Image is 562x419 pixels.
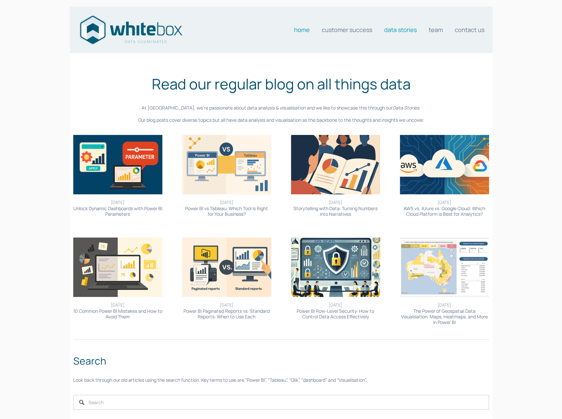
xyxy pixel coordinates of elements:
[404,205,485,217] a: AWS vs. Azure vs. Google Cloud: Which Cloud Platform is Best for Analytics?
[73,376,489,384] p: Look back through our old articles using the search function. Key terms to use are “Power BI”, “T...
[291,238,380,297] img: Power BI Row-Level Security: How to Control Data Access Effectively
[73,308,162,320] a: 10 Common Power BI Mistakes and How to Avoid Them
[73,238,162,297] img: 10 Common Power BI Mistakes and How to Avoid Them
[185,205,268,217] a: Power BI vs Tableau: Which Tool is Right for Your Business?
[73,353,489,368] h2: Search
[393,105,419,111] em: Data Stories
[438,302,451,308] time: [DATE]
[73,135,162,194] img: Unlock Dynamic Dashboards with Power BI Parameters
[294,23,310,36] a: Home
[73,73,489,95] h1: Read our regular blog on all things data
[384,23,417,36] a: Data stories
[322,23,372,36] a: Customer Success
[293,205,378,217] a: Storytelling with Data: Turning Numbers into Narratives
[291,135,380,194] img: Storytelling with Data: Turning Numbers into Narratives
[182,135,271,194] img: Power BI vs Tableau: Which Tool is Right for Your Business?
[297,308,374,320] a: Power BI Row-Level Security: How to Control Data Access Effectively
[111,199,124,205] time: [DATE]
[455,23,484,36] a: Contact us
[183,308,270,320] a: Power BI Paginated Reports vs. Standard Reports: When to Use Each
[401,308,488,325] a: The Power of Geospatial Data Visualisation: Maps, Heatmaps, and More in Power BI
[329,199,342,205] time: [DATE]
[73,116,489,124] p: Our blog posts cover diverse topics but all have data analysis and visualisation as the backbone ...
[182,238,271,297] img: Power BI Paginated Reports vs. Standard Reports: When to Use Each
[73,205,162,217] a: Unlock Dynamic Dashboards with Power BI Parameters
[111,302,124,308] time: [DATE]
[329,302,342,308] time: [DATE]
[400,238,489,297] img: The Power of Geospatial Data Visualisation: Maps, Heatmaps, and More in Power BI
[400,135,489,194] img: AWS vs. Azure vs. Google Cloud: Which Cloud Platform is Best for Analytics?
[73,395,489,410] input: Search
[73,104,489,112] p: At [GEOGRAPHIC_DATA], we’re passionate about data analysis & visualisation and we like to showcas...
[220,302,233,308] time: [DATE]
[220,199,233,205] time: [DATE]
[429,23,443,36] a: Team
[78,14,183,46] img: Data consultants
[438,199,451,205] time: [DATE]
